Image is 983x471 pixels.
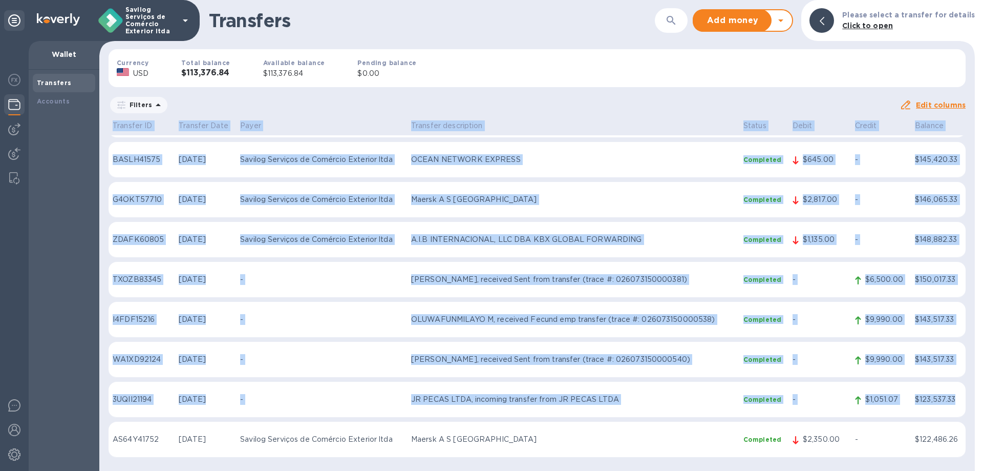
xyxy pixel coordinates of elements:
p: Savilog Serviços de Comércio Exterior ltda [240,194,403,205]
p: $113,376.84 [263,68,325,79]
p: [PERSON_NAME], received Sent from transfer (trace #: 026073150000540) [411,354,735,365]
p: [DATE] [179,154,232,165]
p: OCEAN NETWORK EXPRESS [411,154,735,165]
p: Transfer description [411,120,735,131]
p: Payer [240,120,403,131]
b: Click to open [842,22,893,30]
p: Balance [915,120,961,131]
p: Completed [743,435,784,444]
p: Completed [743,155,784,164]
p: Debit [793,120,847,131]
p: BASLH41575 [113,154,170,165]
p: ZDAFK60805 [113,234,170,245]
p: - [793,394,847,405]
p: $123,537.33 [915,394,961,405]
p: - [855,194,907,205]
p: $150,017.33 [915,274,961,285]
p: - [793,314,847,325]
b: Currency [117,59,148,67]
p: - [240,354,403,365]
p: Maersk A S [GEOGRAPHIC_DATA] [411,194,735,205]
u: Edit columns [916,101,966,109]
p: - [855,154,907,165]
b: Total balance [181,59,230,67]
b: Accounts [37,97,70,105]
p: $6,500.00 [865,274,907,285]
p: $2,817.00 [803,194,847,205]
p: - [240,274,403,285]
p: G4OKT57710 [113,194,170,205]
p: Completed [743,355,784,364]
p: - [793,274,847,285]
p: JR PECAS LTDA, incoming transfer from JR PECAS LTDA [411,394,735,405]
p: Completed [743,275,784,284]
p: - [240,394,403,405]
p: Savilog Serviços de Comércio Exterior ltda [125,6,177,35]
p: $148,882.33 [915,234,961,245]
b: Please select a transfer for details [842,11,975,19]
p: $9,990.00 [865,354,907,365]
b: Pending balance [357,59,416,67]
p: Status [743,120,784,131]
p: I4FDF15216 [113,314,170,325]
p: WA1XD92124 [113,354,170,365]
p: $145,420.33 [915,154,961,165]
p: Maersk A S [GEOGRAPHIC_DATA] [411,434,735,445]
p: Completed [743,315,784,324]
img: Wallets [8,98,20,111]
p: $122,486.26 [915,434,961,445]
p: $1,135.00 [803,234,847,245]
p: [DATE] [179,434,232,445]
p: - [793,354,847,365]
p: Wallet [37,49,91,59]
p: Transfer ID [113,120,170,131]
p: Savilog Serviços de Comércio Exterior ltda [240,234,403,245]
p: - [855,234,907,245]
h1: Transfers [209,10,655,31]
p: Completed [743,395,784,404]
span: Add money [702,14,763,27]
b: Available balance [263,59,325,67]
p: [DATE] [179,194,232,205]
p: [DATE] [179,354,232,365]
p: Completed [743,235,784,244]
p: $1,051.07 [865,394,907,405]
p: [DATE] [179,314,232,325]
p: Savilog Serviços de Comércio Exterior ltda [240,154,403,165]
p: [DATE] [179,394,232,405]
div: Unpin categories [4,10,25,31]
p: $645.00 [803,154,847,165]
h3: $113,376.84 [181,68,230,78]
p: - [855,434,907,445]
p: Transfer Date [179,120,232,131]
p: [DATE] [179,234,232,245]
img: Foreign exchange [8,74,20,86]
p: $2,350.00 [803,434,847,445]
p: Filters [125,100,152,109]
p: [DATE] [179,274,232,285]
p: OLUWAFUNMILAYO M, received Fecund emp transfer (trace #: 026073150000538) [411,314,735,325]
button: Add money [694,10,772,31]
p: $143,517.33 [915,314,961,325]
p: Credit [855,120,907,131]
p: $146,065.33 [915,194,961,205]
p: [PERSON_NAME], received Sent from transfer (trace #: 026073150000381) [411,274,735,285]
p: 3UQII21194 [113,394,170,405]
p: Completed [743,195,784,204]
img: Logo [37,13,80,26]
p: $143,517.33 [915,354,961,365]
p: A.I.B INTERNACIONAL, LLC DBA KBX GLOBAL FORWARDING [411,234,735,245]
p: USD [133,68,148,79]
p: AS64Y41752 [113,434,170,445]
p: TXOZB83345 [113,274,170,285]
p: $9,990.00 [865,314,907,325]
p: $0.00 [357,68,416,79]
p: Savilog Serviços de Comércio Exterior ltda [240,434,403,445]
b: Transfers [37,79,72,87]
p: - [240,314,403,325]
